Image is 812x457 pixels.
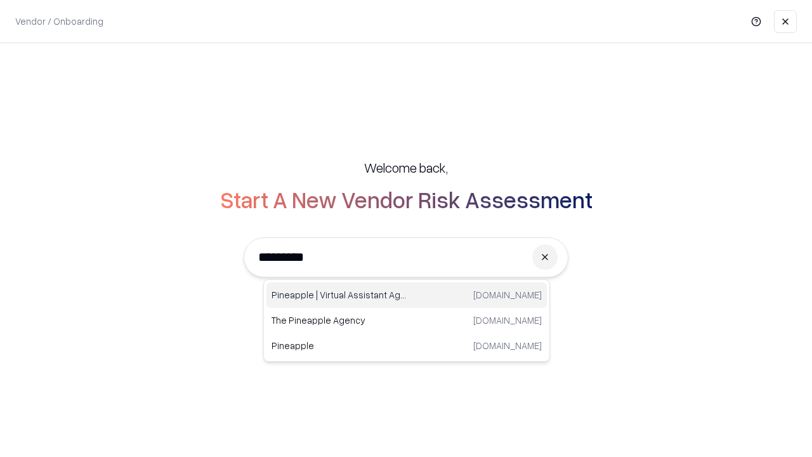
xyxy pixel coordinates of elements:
[272,288,407,301] p: Pineapple | Virtual Assistant Agency
[263,279,550,362] div: Suggestions
[272,339,407,352] p: Pineapple
[473,339,542,352] p: [DOMAIN_NAME]
[220,187,593,212] h2: Start A New Vendor Risk Assessment
[473,314,542,327] p: [DOMAIN_NAME]
[272,314,407,327] p: The Pineapple Agency
[473,288,542,301] p: [DOMAIN_NAME]
[364,159,448,176] h5: Welcome back,
[15,15,103,28] p: Vendor / Onboarding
